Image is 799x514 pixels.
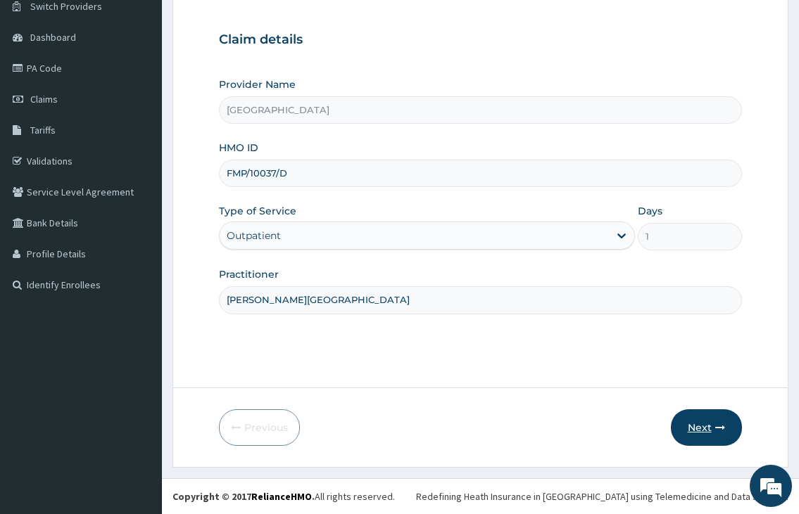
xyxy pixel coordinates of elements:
button: Next [671,409,742,446]
label: Type of Service [219,204,296,218]
div: Outpatient [227,229,281,243]
a: RelianceHMO [251,490,312,503]
label: Practitioner [219,267,279,281]
div: Minimize live chat window [231,7,265,41]
label: HMO ID [219,141,258,155]
label: Provider Name [219,77,296,91]
div: Redefining Heath Insurance in [GEOGRAPHIC_DATA] using Telemedicine and Data Science! [416,489,788,503]
input: Enter Name [219,286,741,314]
img: d_794563401_company_1708531726252_794563401 [26,70,57,105]
span: Claims [30,93,58,105]
div: Chat with us now [73,79,237,97]
h3: Claim details [219,32,741,48]
strong: Copyright © 2017 . [172,490,315,503]
button: Previous [219,409,300,446]
span: Tariffs [30,124,56,136]
label: Days [638,204,662,218]
span: We're online! [82,162,194,304]
textarea: Type your message and hit 'Enter' [7,354,268,404]
span: Dashboard [30,31,76,44]
input: Enter HMO ID [219,160,741,187]
footer: All rights reserved. [162,478,799,514]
